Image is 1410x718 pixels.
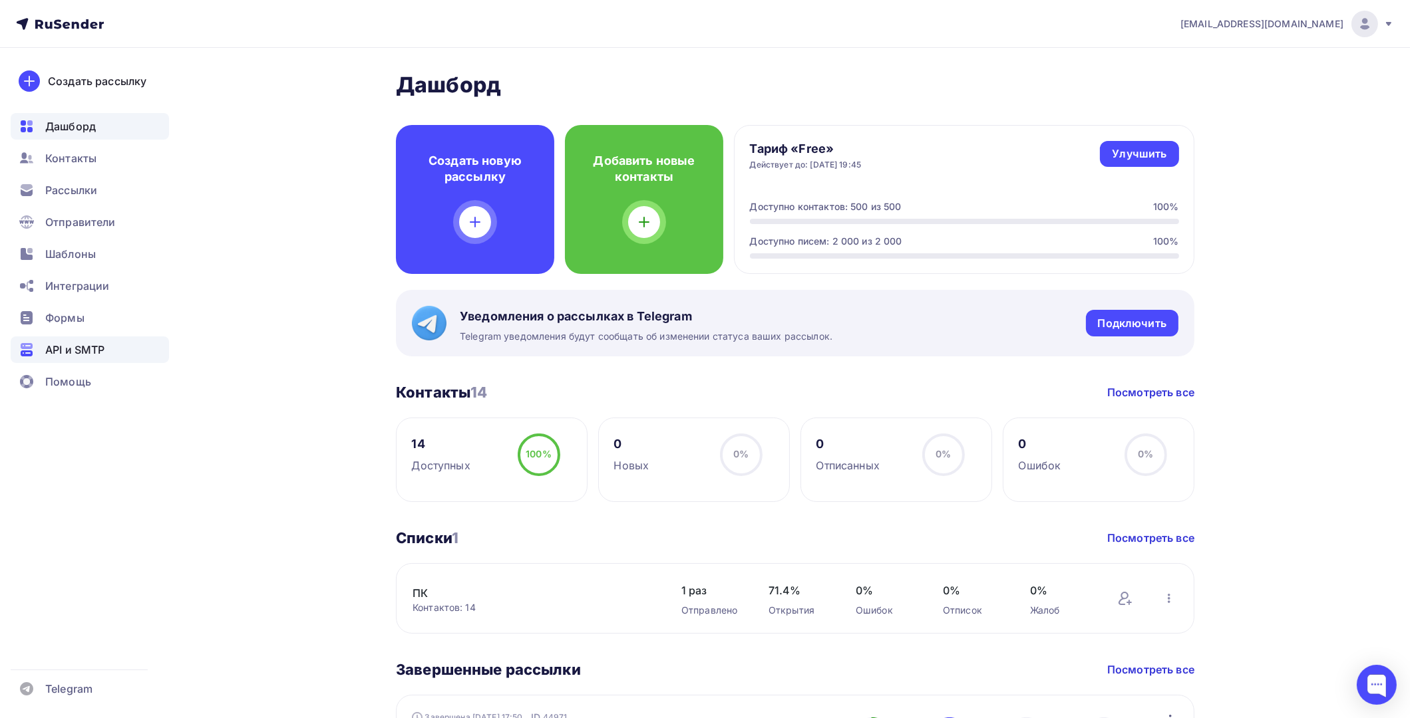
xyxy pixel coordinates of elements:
span: 0% [936,448,951,459]
a: Шаблоны [11,241,169,267]
div: Ошибок [1019,457,1061,473]
h4: Тариф «Free» [750,141,862,157]
div: Ошибок [856,604,916,617]
div: 14 [412,436,470,452]
h3: Контакты [396,383,487,402]
span: Контакты [45,150,96,166]
div: Доступно контактов: 500 из 500 [750,200,902,213]
div: 0 [1019,436,1061,452]
a: Посмотреть все [1107,384,1194,400]
span: Дашборд [45,118,96,134]
div: Доступных [412,457,470,473]
a: Отправители [11,209,169,235]
div: Действует до: [DATE] 19:45 [750,160,862,170]
span: 0% [733,448,749,459]
span: Отправители [45,214,116,230]
h3: Списки [396,529,458,547]
span: Помощь [45,374,91,390]
span: Рассылки [45,182,97,198]
div: Подключить [1098,316,1166,331]
span: Интеграции [45,278,109,294]
span: 0% [943,582,1003,598]
span: 100% [526,448,552,459]
div: Новых [614,457,649,473]
div: Доступно писем: 2 000 из 2 000 [750,235,902,248]
span: Telegram уведомления будут сообщать об изменении статуса ваших рассылок. [460,330,832,343]
a: Рассылки [11,177,169,203]
a: Формы [11,304,169,331]
span: 0% [856,582,916,598]
div: Улучшить [1112,146,1166,162]
div: 0 [614,436,649,452]
div: 100% [1153,200,1179,213]
div: Отправлено [681,604,742,617]
a: Дашборд [11,113,169,140]
span: Формы [45,310,85,326]
h2: Дашборд [396,72,1194,98]
span: 71.4% [769,582,829,598]
span: 1 раз [681,582,742,598]
div: 100% [1153,235,1179,248]
a: [EMAIL_ADDRESS][DOMAIN_NAME] [1180,11,1394,37]
h4: Создать новую рассылку [417,153,533,185]
a: Контакты [11,145,169,172]
div: Отписок [943,604,1003,617]
div: Жалоб [1030,604,1091,617]
div: Отписанных [816,457,880,473]
div: Создать рассылку [48,73,146,89]
h3: Завершенные рассылки [396,660,581,679]
span: [EMAIL_ADDRESS][DOMAIN_NAME] [1180,17,1343,31]
div: Контактов: 14 [413,601,655,614]
a: Посмотреть все [1107,661,1194,677]
span: Уведомления о рассылках в Telegram [460,308,832,324]
span: Шаблоны [45,246,96,262]
span: 1 [452,529,458,546]
div: 0 [816,436,880,452]
a: ПК [413,585,639,601]
span: 14 [470,384,487,401]
div: Открытия [769,604,829,617]
a: Посмотреть все [1107,530,1194,546]
span: API и SMTP [45,342,104,358]
span: 0% [1138,448,1153,459]
span: Telegram [45,681,92,697]
h4: Добавить новые контакты [586,153,702,185]
span: 0% [1030,582,1091,598]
